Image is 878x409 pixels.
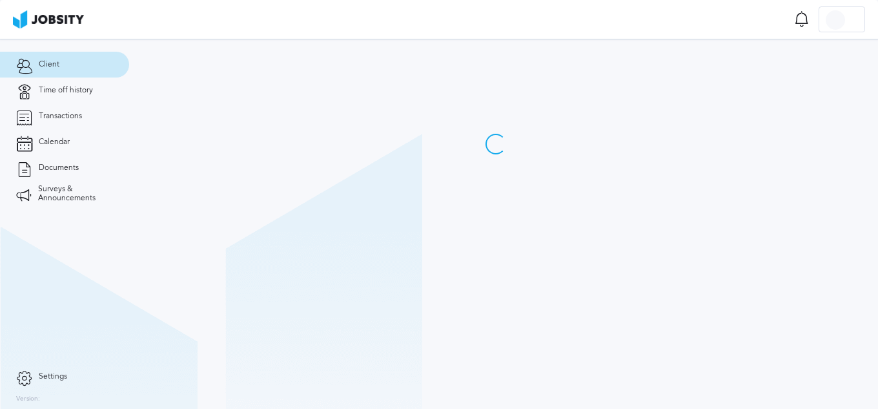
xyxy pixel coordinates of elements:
span: Transactions [39,112,82,121]
span: Calendar [39,138,70,147]
span: Client [39,60,59,69]
span: Time off history [39,86,93,95]
span: Surveys & Announcements [38,185,113,203]
span: Documents [39,163,79,173]
span: Settings [39,372,67,381]
label: Version: [16,395,40,403]
img: ab4bad089aa723f57921c736e9817d99.png [13,10,84,28]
